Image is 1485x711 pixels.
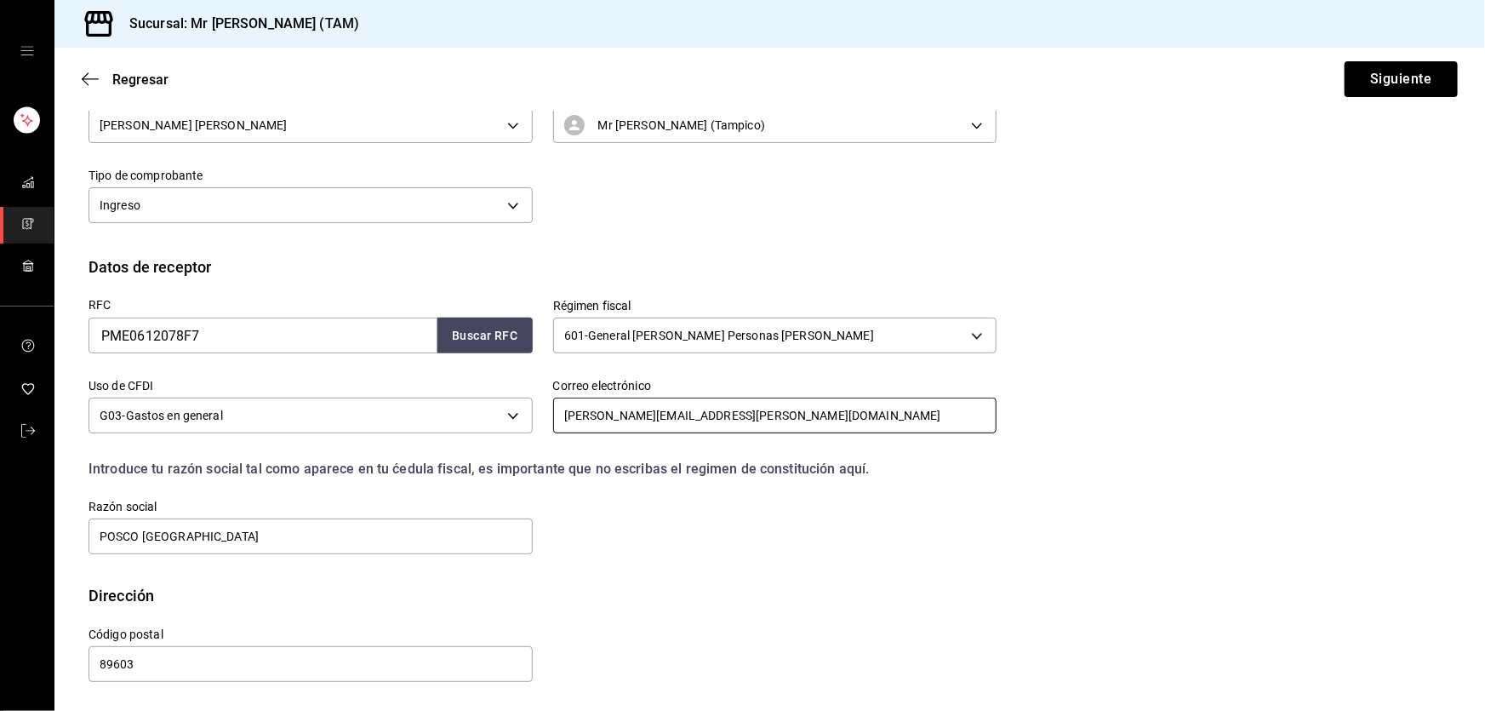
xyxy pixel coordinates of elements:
[89,107,533,143] div: [PERSON_NAME] [PERSON_NAME]
[112,72,168,88] span: Regresar
[553,301,997,312] label: Régimen fiscal
[20,44,34,58] button: open drawer
[89,646,533,682] input: Obligatorio
[89,170,533,182] label: Tipo de comprobante
[89,381,533,393] label: Uso de CFDI
[564,327,874,344] span: 601 - General [PERSON_NAME] Personas [PERSON_NAME]
[1345,61,1458,97] button: Siguiente
[89,629,533,641] label: Código postal
[89,299,533,311] label: RFC
[553,381,997,393] label: Correo electrónico
[116,14,359,34] h3: Sucursal: Mr [PERSON_NAME] (TAM)
[89,584,154,607] div: Dirección
[89,459,997,479] div: Introduce tu razón social tal como aparece en tu ćedula fiscal, es importante que no escribas el ...
[100,407,223,424] span: G03 - Gastos en general
[100,197,140,214] span: Ingreso
[89,502,533,513] label: Razón social
[89,255,211,278] div: Datos de receptor
[82,72,168,88] button: Regresar
[437,318,533,353] button: Buscar RFC
[598,117,765,134] span: Mr [PERSON_NAME] (Tampico)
